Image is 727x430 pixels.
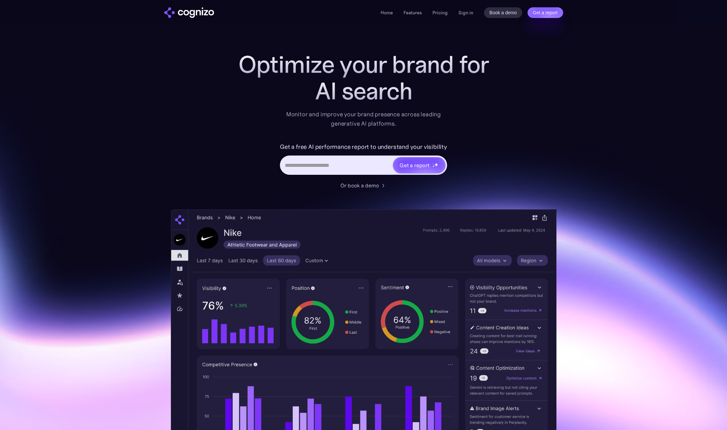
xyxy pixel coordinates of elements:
[434,162,438,167] img: star
[404,10,422,16] a: Features
[528,7,563,18] a: Get a report
[432,165,435,167] img: star
[231,78,497,104] div: AI search
[432,163,433,164] img: star
[280,142,447,178] form: Hero URL Input Form
[340,181,387,189] a: Or book a demo
[282,110,445,128] div: Monitor and improve your brand presence across leading generative AI platforms.
[164,7,214,18] img: cognizo logo
[340,181,379,189] div: Or book a demo
[164,7,214,18] a: home
[432,10,448,16] a: Pricing
[400,161,429,169] div: Get a report
[484,7,522,18] a: Book a demo
[231,51,497,78] h1: Optimize your brand for
[392,157,446,174] a: Get a reportstarstarstar
[381,10,393,16] a: Home
[458,9,473,17] a: Sign in
[280,142,447,152] label: Get a free AI performance report to understand your visibility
